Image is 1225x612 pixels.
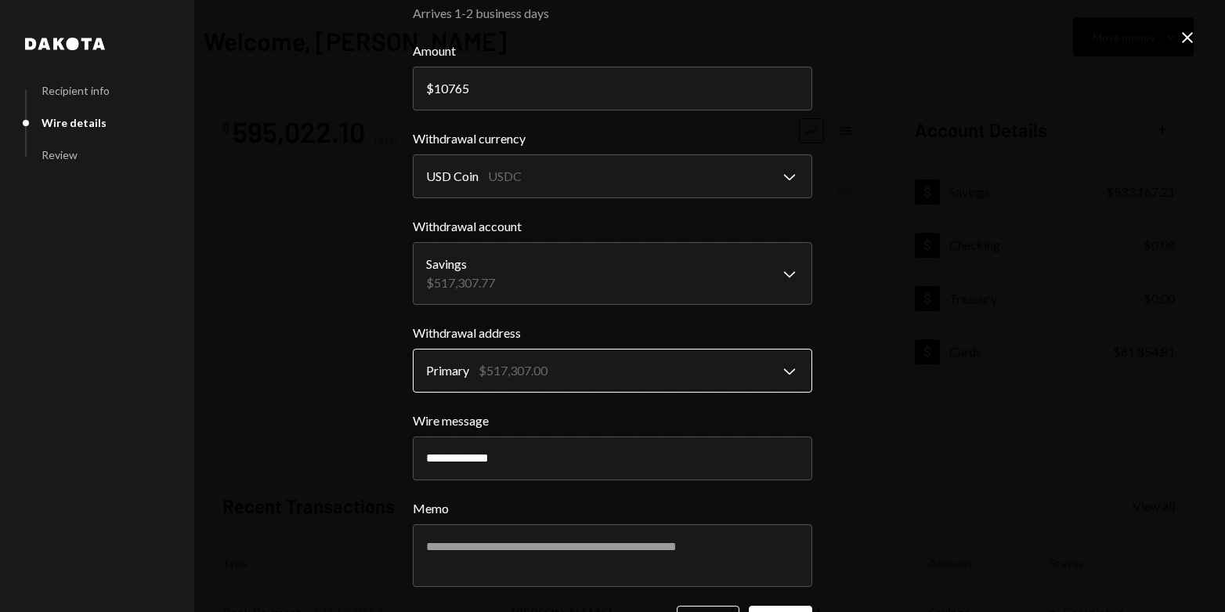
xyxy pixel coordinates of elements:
[413,242,812,305] button: Withdrawal account
[42,148,78,161] div: Review
[413,4,812,23] div: Arrives 1-2 business days
[413,129,812,148] label: Withdrawal currency
[488,167,522,186] div: USDC
[413,411,812,430] label: Wire message
[413,217,812,236] label: Withdrawal account
[42,116,107,129] div: Wire details
[413,42,812,60] label: Amount
[42,84,110,97] div: Recipient info
[413,67,812,110] input: 0.00
[413,324,812,342] label: Withdrawal address
[413,154,812,198] button: Withdrawal currency
[479,361,547,380] div: $517,307.00
[413,499,812,518] label: Memo
[426,81,434,96] div: $
[413,349,812,393] button: Withdrawal address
